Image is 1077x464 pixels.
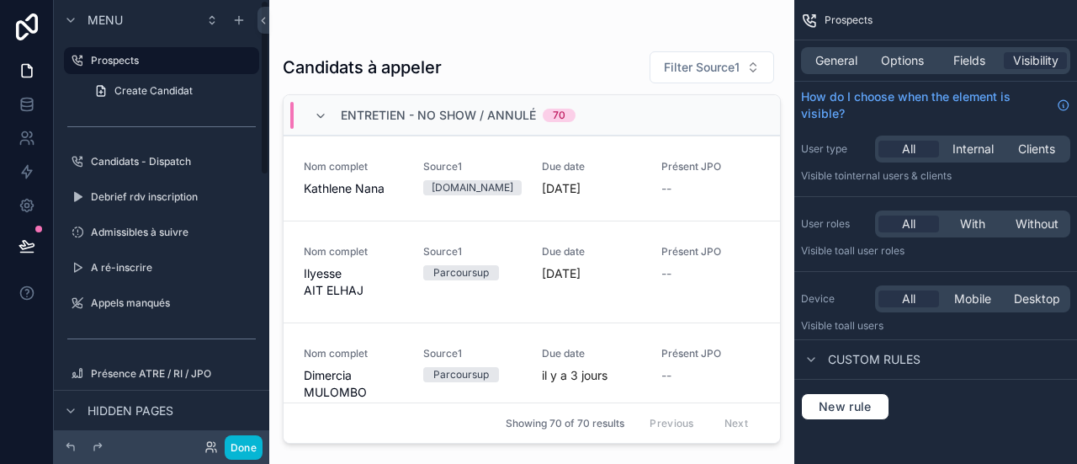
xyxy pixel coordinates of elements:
a: Debrief rdv inscription [64,184,259,211]
p: Visible to [801,169,1070,183]
label: Candidats - Dispatch [91,155,256,168]
span: Internal users & clients [844,169,952,182]
span: With [960,216,985,232]
a: Create Candidat [84,77,259,104]
a: A ré-inscrire [64,254,259,281]
a: How do I choose when the element is visible? [801,88,1070,122]
span: How do I choose when the element is visible? [801,88,1050,122]
span: Menu [88,12,123,29]
label: Debrief rdv inscription [91,190,256,204]
a: Appels manqués [64,290,259,317]
span: Internal [952,141,994,157]
a: Prospects [64,47,259,74]
label: Prospects [91,54,249,67]
button: Done [225,435,263,460]
span: all users [844,319,883,332]
span: General [815,52,857,69]
label: User type [801,142,868,156]
span: Desktop [1014,291,1060,307]
span: Hidden pages [88,403,173,419]
span: All user roles [844,244,905,257]
a: Admissibles à suivre [64,219,259,246]
label: Device [801,292,868,306]
span: Custom rules [828,351,920,368]
span: All [902,216,915,232]
span: Fields [953,52,985,69]
button: New rule [801,393,889,420]
span: Entretien - no show / annulé [341,107,536,124]
span: Without [1016,216,1058,232]
label: User roles [801,217,868,231]
a: Candidats - Dispatch [64,148,259,175]
span: All [902,141,915,157]
span: Options [881,52,924,69]
span: Mobile [954,291,991,307]
div: 70 [553,109,565,122]
span: Clients [1018,141,1055,157]
p: Visible to [801,319,1070,333]
span: Create Candidat [114,84,193,98]
span: New rule [812,399,878,414]
a: Présence ATRE / RI / JPO [64,360,259,387]
span: Prospects [825,13,873,27]
label: Appels manqués [91,296,256,310]
label: A ré-inscrire [91,261,256,275]
label: Présence ATRE / RI / JPO [91,367,256,381]
p: Visible to [801,244,1070,258]
label: Admissibles à suivre [91,226,256,239]
span: Visibility [1013,52,1058,69]
span: All [902,291,915,307]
